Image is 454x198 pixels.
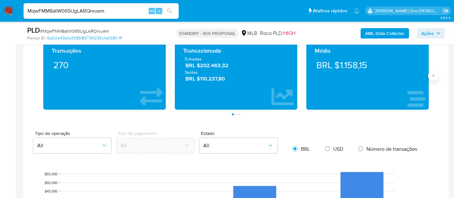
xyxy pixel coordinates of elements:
[149,8,154,14] span: Alt
[241,30,257,37] div: MLB
[176,29,238,38] p: STANDBY - ROI PROPOSAL
[46,35,122,41] a: 16a02e43b6d3985f8373f4295c1e0980
[361,28,409,38] button: AML Data Collector
[313,7,347,14] span: Atalhos rápidos
[27,35,45,41] b: Person ID
[40,28,109,34] span: # MqwFMM8atW065UgLARQrvuem
[24,7,179,15] input: Pesquise usuários ou casos...
[421,28,434,38] span: Ações
[365,28,405,38] b: AML Data Collector
[375,8,440,14] p: renato.lopes@mercadopago.com.br
[417,28,445,38] button: Ações
[260,30,295,37] span: Risco PLD:
[283,29,295,37] span: HIGH
[158,8,160,14] span: s
[442,7,449,14] a: Sair
[354,8,359,14] a: Notificações
[163,6,176,16] button: search-icon
[27,25,40,35] b: PLD
[440,15,451,20] span: 3.155.0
